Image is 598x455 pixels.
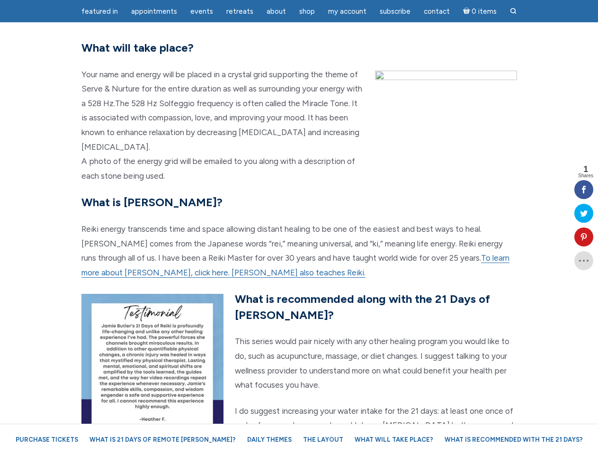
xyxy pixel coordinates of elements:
[81,67,517,183] p: Your name and energy will be placed in a crystal grid supporting the theme of Serve & Nurture for...
[131,7,177,16] span: Appointments
[81,41,194,55] strong: What will take place?
[85,431,241,448] a: What is 21 Days of Remote [PERSON_NAME]?
[11,431,83,448] a: Purchase Tickets
[578,165,593,173] span: 1
[81,334,517,392] p: This series would pair nicely with any other healing program you would like to do, such as acupun...
[380,7,411,16] span: Subscribe
[261,2,292,21] a: About
[328,7,366,16] span: My Account
[221,2,259,21] a: Retreats
[81,253,509,278] a: To learn more about [PERSON_NAME], click here. [PERSON_NAME] also teaches Reiki.
[76,2,124,21] a: featured in
[294,2,321,21] a: Shop
[235,292,490,322] strong: What is recommended along with the 21 Days of [PERSON_NAME]?
[374,2,416,21] a: Subscribe
[322,2,372,21] a: My Account
[424,7,450,16] span: Contact
[125,2,183,21] a: Appointments
[457,1,503,21] a: Cart0 items
[226,7,253,16] span: Retreats
[440,431,588,448] a: What is recommended with the 21 Days?
[81,195,223,209] strong: What is [PERSON_NAME]?
[81,7,118,16] span: featured in
[81,99,359,152] span: The 528 Hz Solfeggio frequency is often called the Miracle Tone. It is associated with compassion...
[190,7,213,16] span: Events
[350,431,438,448] a: What will take place?
[185,2,219,21] a: Events
[418,2,455,21] a: Contact
[463,7,472,16] i: Cart
[298,431,348,448] a: The Layout
[299,7,315,16] span: Shop
[81,222,517,280] p: Reiki energy transcends time and space allowing distant healing to be one of the easiest and best...
[578,173,593,178] span: Shares
[472,8,497,15] span: 0 items
[267,7,286,16] span: About
[242,431,296,448] a: Daily Themes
